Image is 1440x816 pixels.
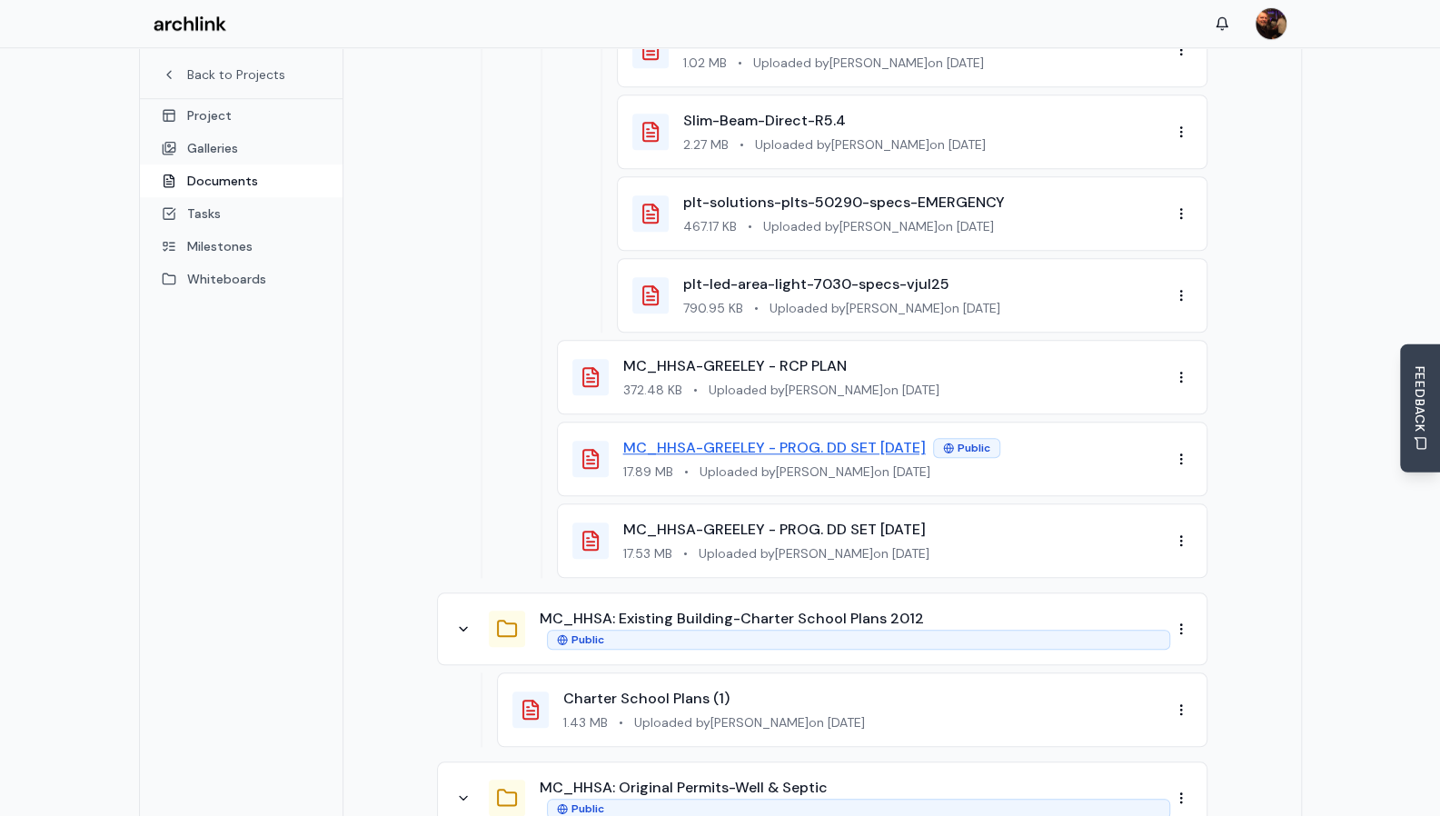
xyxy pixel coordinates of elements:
span: • [754,299,759,317]
span: 17.53 MB [623,544,672,562]
span: Public [958,441,990,455]
span: • [693,381,698,399]
div: Charter School Plans (1)1.43 MB•Uploaded by[PERSON_NAME]on [DATE] [497,672,1207,747]
span: Uploaded by [PERSON_NAME] on [DATE] [763,217,994,235]
span: 372.48 KB [623,381,682,399]
span: Uploaded by [PERSON_NAME] on [DATE] [634,713,865,731]
a: Project [140,99,343,132]
div: plt-solutions-plts-50290-specs-EMERGENCY467.17 KB•Uploaded by[PERSON_NAME]on [DATE] [617,176,1207,251]
a: Documents [140,164,343,197]
span: 1.43 MB [563,713,608,731]
span: 2.27 MB [683,135,729,154]
span: Uploaded by [PERSON_NAME] on [DATE] [699,544,929,562]
div: MC_HHSA-GREELEY - PROG. DD SET [DATE]17.53 MB•Uploaded by[PERSON_NAME]on [DATE] [557,503,1207,578]
span: 17.89 MB [623,463,673,481]
span: • [748,217,752,235]
div: MC_HHSA: Existing Building-Charter School Plans 2012Public [437,592,1207,665]
span: 1.02 MB [683,54,727,72]
span: Uploaded by [PERSON_NAME] on [DATE] [755,135,986,154]
a: plt-led-area-light-7030-specs-vjul25 [683,274,949,294]
span: Uploaded by [PERSON_NAME] on [DATE] [700,463,930,481]
a: MC_HHSA-GREELEY - PROG. DD SET [DATE] [623,438,926,457]
a: Galleries [140,132,343,164]
span: 790.95 KB [683,299,743,317]
span: Public [571,632,604,647]
a: Slim-Beam-Direct-R5.4 [683,111,846,130]
div: MC_HHSA-GREELEY - PROG. DD SET [DATE]Public17.89 MB•Uploaded by[PERSON_NAME]on [DATE] [557,422,1207,496]
div: Cans- halo_hlbsl6099fs351emwr_specification_sheet1.02 MB•Uploaded by[PERSON_NAME]on [DATE] [617,13,1207,87]
a: Charter School Plans (1) [563,689,730,708]
a: MC_HHSA-GREELEY - PROG. DD SET [DATE] [623,520,926,539]
span: Uploaded by [PERSON_NAME] on [DATE] [753,54,984,72]
span: • [740,135,744,154]
div: plt-led-area-light-7030-specs-vjul25790.95 KB•Uploaded by[PERSON_NAME]on [DATE] [617,258,1207,333]
span: Public [571,801,604,816]
div: Slim-Beam-Direct-R5.42.27 MB•Uploaded by[PERSON_NAME]on [DATE] [617,95,1207,169]
a: Whiteboards [140,263,343,295]
span: • [738,54,742,72]
button: MC_HHSA: Original Permits-Well & Septic [540,777,828,799]
a: Tasks [140,197,343,230]
div: MC_HHSA-GREELEY - RCP PLAN372.48 KB•Uploaded by[PERSON_NAME]on [DATE] [557,340,1207,414]
a: Back to Projects [162,65,321,84]
span: 467.17 KB [683,217,737,235]
button: Send Feedback [1400,344,1440,473]
img: MARC JONES [1256,8,1286,39]
span: Uploaded by [PERSON_NAME] on [DATE] [709,381,939,399]
a: Milestones [140,230,343,263]
span: • [619,713,623,731]
img: Archlink [154,16,226,32]
span: • [684,463,689,481]
span: FEEDBACK [1411,366,1429,433]
span: Uploaded by [PERSON_NAME] on [DATE] [770,299,1000,317]
button: MC_HHSA: Existing Building-Charter School Plans 2012 [540,608,924,630]
a: MC_HHSA-GREELEY - RCP PLAN [623,356,847,375]
span: • [683,544,688,562]
a: plt-solutions-plts-50290-specs-EMERGENCY [683,193,1005,212]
